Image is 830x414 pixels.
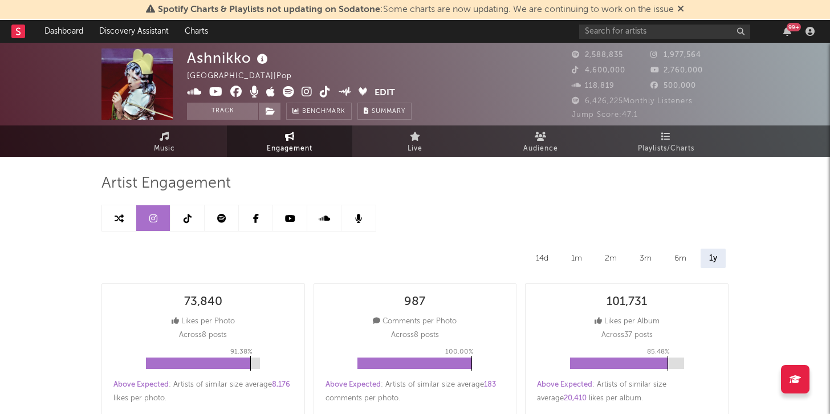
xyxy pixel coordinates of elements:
div: Likes per Photo [172,315,235,328]
span: 2,760,000 [650,67,703,74]
div: 1m [563,249,591,268]
div: 99 + [787,23,801,31]
div: 1y [701,249,726,268]
div: : Artists of similar size average likes per album . [537,378,717,405]
a: Discovery Assistant [91,20,177,43]
div: 987 [404,295,425,309]
div: 6m [666,249,695,268]
a: Playlists/Charts [603,125,729,157]
span: 6,426,225 Monthly Listeners [572,98,693,105]
a: Audience [478,125,603,157]
p: Across 37 posts [601,328,653,342]
p: 85.48 % [647,345,670,359]
span: 2,588,835 [572,51,623,59]
span: Above Expected [326,381,381,388]
div: 2m [596,249,625,268]
p: Across 8 posts [391,328,439,342]
span: 118,819 [572,82,615,90]
span: 8,176 [272,381,290,388]
div: Comments per Photo [373,315,457,328]
span: Audience [523,142,558,156]
span: 183 [484,381,496,388]
input: Search for artists [579,25,750,39]
div: 3m [631,249,660,268]
span: Spotify Charts & Playlists not updating on Sodatone [158,5,380,14]
button: Summary [357,103,412,120]
span: 1,977,564 [650,51,701,59]
span: Benchmark [302,105,345,119]
div: Likes per Album [595,315,660,328]
div: 73,840 [184,295,222,309]
span: Artist Engagement [101,177,231,190]
span: Above Expected [537,381,592,388]
button: 99+ [783,27,791,36]
a: Live [352,125,478,157]
a: Engagement [227,125,352,157]
span: Engagement [267,142,312,156]
p: 100.00 % [445,345,474,359]
span: 4,600,000 [572,67,625,74]
span: Summary [372,108,405,115]
p: 91.38 % [230,345,253,359]
div: 14d [527,249,557,268]
span: Playlists/Charts [638,142,694,156]
div: 101,731 [607,295,647,309]
span: Above Expected [113,381,169,388]
button: Track [187,103,258,120]
span: Music [154,142,175,156]
span: 20,410 [564,395,587,402]
span: Dismiss [677,5,684,14]
a: Benchmark [286,103,352,120]
span: Jump Score: 47.1 [572,111,638,119]
span: 500,000 [650,82,696,90]
a: Charts [177,20,216,43]
div: : Artists of similar size average comments per photo . [326,378,505,405]
span: : Some charts are now updating. We are continuing to work on the issue [158,5,674,14]
a: Dashboard [36,20,91,43]
div: [GEOGRAPHIC_DATA] | Pop [187,70,305,83]
div: : Artists of similar size average likes per photo . [113,378,293,405]
a: Music [101,125,227,157]
div: Ashnikko [187,48,271,67]
button: Edit [375,86,395,100]
p: Across 8 posts [179,328,227,342]
span: Live [408,142,422,156]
